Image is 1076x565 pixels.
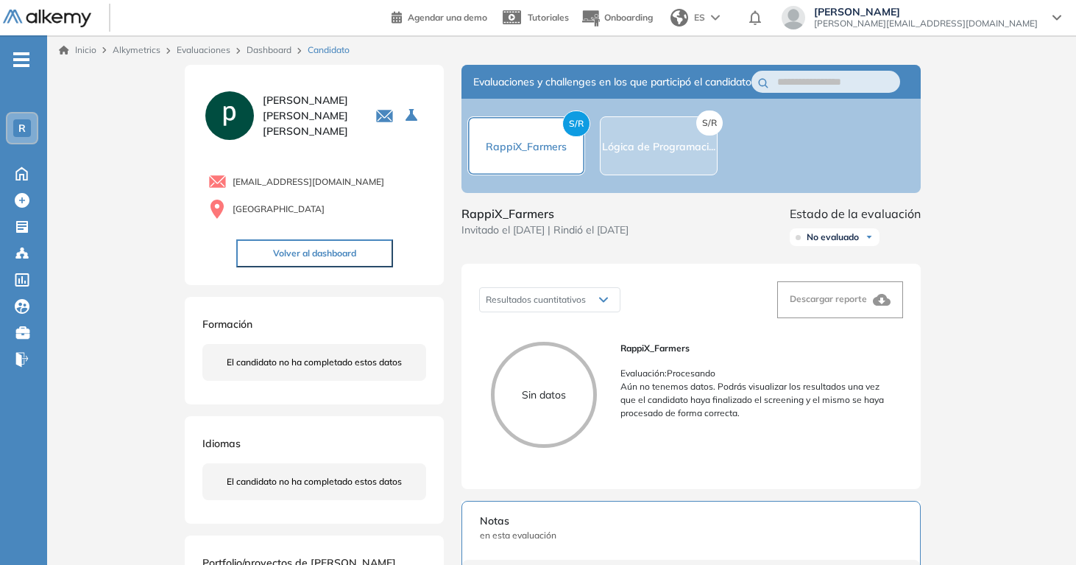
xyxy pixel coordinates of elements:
span: RappiX_Farmers [486,140,567,153]
span: S/R [696,110,723,136]
span: RappiX_Farmers [620,342,891,355]
span: Idiomas [202,437,241,450]
span: Tutoriales [528,12,569,23]
img: Ícono de flecha [865,233,874,242]
button: Volver al dashboard [236,239,393,267]
p: Sin datos [495,387,593,403]
span: Descargar reporte [790,293,867,304]
a: Inicio [59,43,96,57]
span: Formación [202,317,252,331]
span: [PERSON_NAME] [814,6,1038,18]
span: Estado de la evaluación [790,205,921,222]
span: [GEOGRAPHIC_DATA] [233,203,325,216]
span: [PERSON_NAME] [PERSON_NAME] [PERSON_NAME] [263,93,358,139]
a: Agendar una demo [392,7,487,25]
span: Notas [480,513,902,529]
span: R [18,122,26,134]
img: world [670,9,688,27]
span: Agendar una demo [408,12,487,23]
span: [EMAIL_ADDRESS][DOMAIN_NAME] [233,175,384,189]
span: No evaluado [807,231,859,243]
span: Invitado el [DATE] | Rindió el [DATE] [461,222,629,238]
button: Seleccione la evaluación activa [400,102,426,129]
img: PROFILE_MENU_LOGO_USER [202,88,257,143]
span: en esta evaluación [480,529,902,542]
span: RappiX_Farmers [461,205,629,222]
span: Alkymetrics [113,44,160,55]
span: [PERSON_NAME][EMAIL_ADDRESS][DOMAIN_NAME] [814,18,1038,29]
span: El candidato no ha completado estos datos [227,356,402,369]
span: Evaluaciones y challenges en los que participó el candidato [473,74,751,90]
button: Onboarding [581,2,653,34]
span: Resultados cuantitativos [486,294,586,305]
a: Dashboard [247,44,291,55]
button: Descargar reporte [777,281,903,318]
span: ES [694,11,705,24]
p: Aún no tenemos datos. Podrás visualizar los resultados una vez que el candidato haya finalizado e... [620,380,891,420]
i: - [13,58,29,61]
p: Evaluación : Procesando [620,367,891,380]
span: Lógica de Programaci... [602,140,715,153]
span: S/R [562,110,590,137]
span: Onboarding [604,12,653,23]
span: El candidato no ha completado estos datos [227,475,402,488]
span: Candidato [308,43,350,57]
img: Logo [3,10,91,28]
a: Evaluaciones [177,44,230,55]
img: arrow [711,15,720,21]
